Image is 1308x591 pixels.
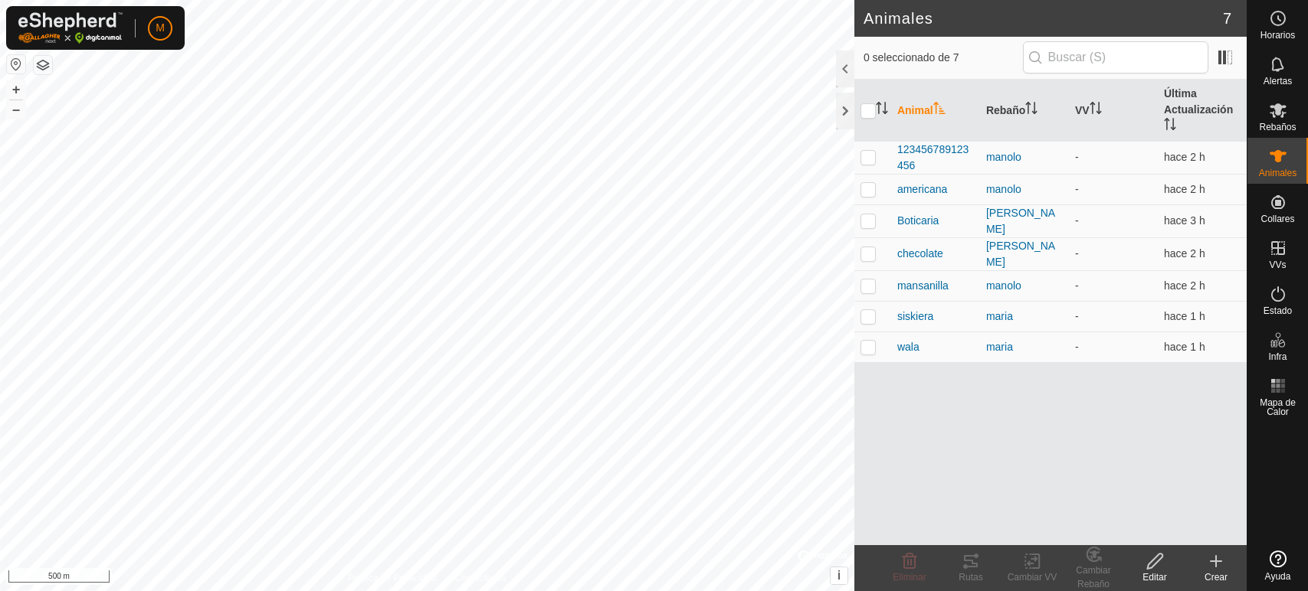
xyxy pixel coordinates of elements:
[986,339,1063,355] div: maria
[1075,214,1079,227] app-display-virtual-paddock-transition: -
[933,104,946,116] p-sorticon: Activar para ordenar
[1164,279,1205,292] span: 26 sept 2025, 6:35
[1075,279,1079,292] app-display-virtual-paddock-transition: -
[986,149,1063,165] div: manolo
[986,278,1063,294] div: manolo
[897,142,974,174] span: 123456789123456
[1001,570,1063,584] div: Cambiar VV
[18,12,123,44] img: Logo Gallagher
[1075,183,1079,195] app-display-virtual-paddock-transition: -
[454,571,506,585] a: Contáctenos
[1063,563,1124,591] div: Cambiar Rebaño
[1269,260,1286,269] span: VVs
[897,246,943,262] span: checolate
[1164,151,1205,163] span: 26 sept 2025, 6:35
[1251,398,1304,416] span: Mapa de Calor
[7,55,25,73] button: Restablecer Mapa
[893,572,926,583] span: Eliminar
[980,80,1069,142] th: Rebaño
[1185,570,1247,584] div: Crear
[1025,104,1038,116] p-sorticon: Activar para ordenar
[1164,247,1205,260] span: 26 sept 2025, 6:35
[1259,168,1297,178] span: Animales
[986,181,1063,198] div: manolo
[864,50,1023,66] span: 0 seleccionado de 7
[1247,544,1308,587] a: Ayuda
[1075,247,1079,260] app-display-virtual-paddock-transition: -
[876,104,888,116] p-sorticon: Activar para ordenar
[1164,183,1205,195] span: 26 sept 2025, 6:35
[986,205,1063,237] div: [PERSON_NAME]
[1164,214,1205,227] span: 26 sept 2025, 5:35
[1260,214,1294,224] span: Collares
[897,181,947,198] span: americana
[1090,104,1102,116] p-sorticon: Activar para ordenar
[7,100,25,119] button: –
[940,570,1001,584] div: Rutas
[1164,120,1176,132] p-sorticon: Activar para ordenar
[838,569,841,582] span: i
[1268,352,1287,361] span: Infra
[1075,151,1079,163] app-display-virtual-paddock-transition: -
[1259,122,1296,132] span: Rebaños
[897,339,920,355] span: wala
[1164,310,1205,322] span: 26 sept 2025, 7:05
[348,571,436,585] a: Política de Privacidad
[986,309,1063,325] div: maria
[897,309,933,325] span: siskiera
[1023,41,1208,73] input: Buscar (S)
[1164,341,1205,353] span: 26 sept 2025, 7:05
[864,9,1223,28] h2: Animales
[1264,77,1292,86] span: Alertas
[897,213,939,229] span: Boticaria
[1264,306,1292,315] span: Estado
[891,80,980,142] th: Animal
[34,56,52,74] button: Capas del Mapa
[1124,570,1185,584] div: Editar
[1069,80,1158,142] th: VV
[7,80,25,99] button: +
[897,278,949,294] span: mansanilla
[1223,7,1231,30] span: 7
[1158,80,1247,142] th: Última Actualización
[156,20,165,36] span: M
[831,567,847,584] button: i
[1075,341,1079,353] app-display-virtual-paddock-transition: -
[1075,310,1079,322] app-display-virtual-paddock-transition: -
[1265,572,1291,581] span: Ayuda
[986,238,1063,270] div: [PERSON_NAME]
[1260,31,1295,40] span: Horarios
